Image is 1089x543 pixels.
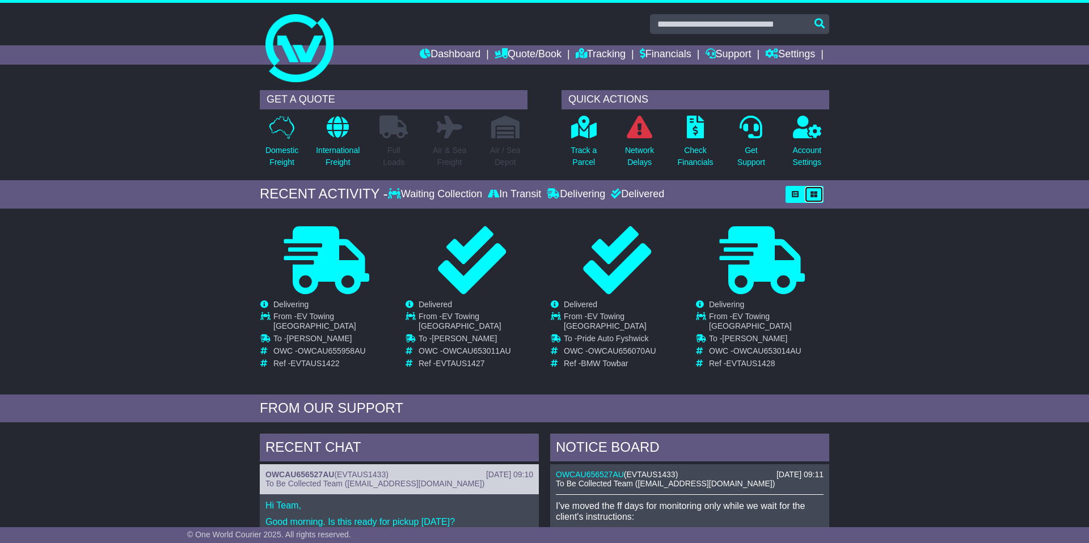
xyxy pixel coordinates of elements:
span: EVTAUS1428 [726,359,775,368]
div: ( ) [556,470,824,480]
span: EV Towing [GEOGRAPHIC_DATA] [709,312,792,330]
td: From - [419,312,538,334]
p: Account Settings [793,145,822,168]
span: © One World Courier 2025. All rights reserved. [187,530,351,539]
span: To Be Collected Team ([EMAIL_ADDRESS][DOMAIN_NAME]) [265,479,484,488]
a: Support [706,45,752,65]
td: OWC - [564,346,683,359]
span: EVTAUS1427 [436,359,484,368]
span: Delivered [419,300,452,309]
span: EV Towing [GEOGRAPHIC_DATA] [419,312,501,330]
p: Full Loads [379,145,408,168]
a: Settings [765,45,815,65]
td: Ref - [564,359,683,368]
td: To - [419,334,538,346]
div: ( ) [265,470,533,480]
p: Check Financials [678,145,714,168]
p: Good morning. Is this ready for pickup [DATE]? [265,516,533,527]
a: InternationalFreight [315,115,360,175]
span: OWCAU656070AU [588,346,656,355]
span: EV Towing [GEOGRAPHIC_DATA] [273,312,356,330]
div: QUICK ACTIONS [562,90,829,109]
a: NetworkDelays [624,115,655,175]
span: [PERSON_NAME] [432,334,497,343]
a: GetSupport [737,115,766,175]
span: EVTAUS1422 [290,359,339,368]
div: NOTICE BOARD [550,434,829,464]
span: OWCAU655958AU [298,346,366,355]
td: To - [564,334,683,346]
span: To Be Collected Team ([EMAIL_ADDRESS][DOMAIN_NAME]) [556,479,775,488]
div: FROM OUR SUPPORT [260,400,829,417]
a: Financials [640,45,691,65]
td: To - [273,334,393,346]
td: From - [564,312,683,334]
span: Delivered [564,300,597,309]
span: OWCAU653014AU [733,346,801,355]
div: Delivering [544,188,608,201]
p: Track a Parcel [571,145,597,168]
td: From - [273,312,393,334]
div: Waiting Collection [388,188,485,201]
div: RECENT CHAT [260,434,539,464]
span: EVTAUS1433 [337,470,386,479]
span: Pride Auto Fyshwick [577,334,648,343]
a: OWCAU656527AU [556,470,624,479]
td: Ref - [709,359,829,368]
a: CheckFinancials [677,115,714,175]
span: [PERSON_NAME] [722,334,787,343]
p: I've moved the ff days for monitoring only while we wait for the client's instructions: [556,500,824,522]
td: Ref - [273,359,393,368]
a: OWCAU656527AU [265,470,334,479]
p: International Freight [316,145,360,168]
span: Delivering [709,300,744,309]
span: [PERSON_NAME] [286,334,352,343]
p: Air & Sea Freight [433,145,466,168]
a: Dashboard [420,45,480,65]
td: To - [709,334,829,346]
td: OWC - [419,346,538,359]
td: OWC - [273,346,393,359]
p: Air / Sea Depot [490,145,521,168]
a: Tracking [576,45,626,65]
div: In Transit [485,188,544,201]
td: From - [709,312,829,334]
p: Hi Team, [265,500,533,511]
div: RECENT ACTIVITY - [260,186,388,202]
a: Track aParcel [570,115,597,175]
div: Delivered [608,188,664,201]
span: EVTAUS1433 [627,470,676,479]
span: OWCAU653011AU [443,346,511,355]
div: [DATE] 09:11 [776,470,824,480]
td: OWC - [709,346,829,359]
a: AccountSettings [792,115,822,175]
a: Quote/Book [495,45,562,65]
td: Ref - [419,359,538,368]
span: EV Towing [GEOGRAPHIC_DATA] [564,312,647,330]
p: Get Support [737,145,765,168]
div: GET A QUOTE [260,90,527,109]
span: Delivering [273,300,309,309]
a: DomesticFreight [265,115,299,175]
p: Domestic Freight [265,145,298,168]
span: BMW Towbar [581,359,628,368]
div: [DATE] 09:10 [486,470,533,480]
p: Network Delays [625,145,654,168]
